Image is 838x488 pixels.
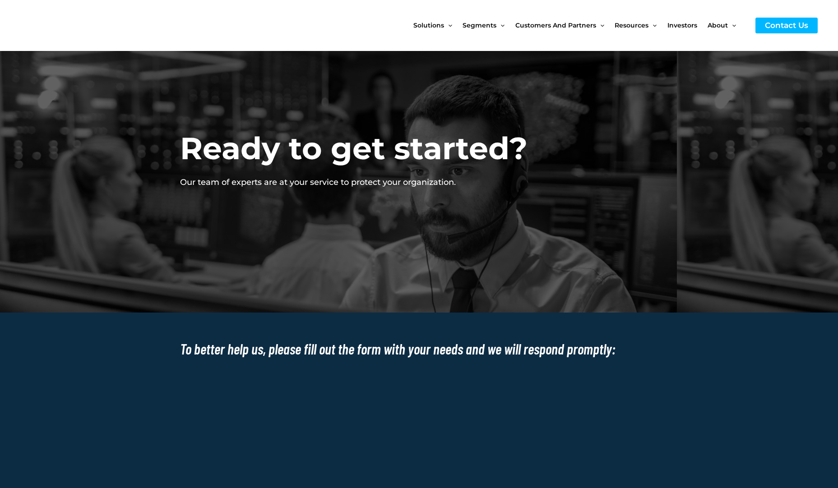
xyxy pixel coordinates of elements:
[413,6,444,44] span: Solutions
[615,6,648,44] span: Resources
[667,6,697,44] span: Investors
[444,6,452,44] span: Menu Toggle
[596,6,604,44] span: Menu Toggle
[180,129,528,168] h2: Ready to get started?
[413,6,746,44] nav: Site Navigation: New Main Menu
[463,6,496,44] span: Segments
[755,18,818,33] a: Contact Us
[16,7,124,44] img: CyberCatch
[728,6,736,44] span: Menu Toggle
[180,340,658,359] h2: To better help us, please fill out the form with your needs and we will respond promptly:
[708,6,728,44] span: About
[496,6,505,44] span: Menu Toggle
[648,6,657,44] span: Menu Toggle
[515,6,596,44] span: Customers and Partners
[667,6,708,44] a: Investors
[180,177,528,188] p: Our team of experts are at your service to protect your organization.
